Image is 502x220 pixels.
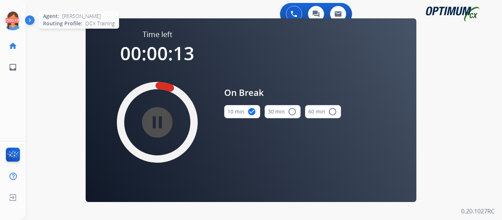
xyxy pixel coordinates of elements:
span: Time left [143,29,172,40]
span: OCX Training [85,20,115,27]
mat-icon: radio_button_unchecked [328,107,337,116]
p: 0.20.1027RC [461,207,495,216]
button: 10 min [224,105,260,118]
button: 30 min [265,105,301,118]
span: Routing Profile: [43,20,82,27]
mat-icon: home [8,42,17,50]
span: On Break [224,86,341,99]
span: [PERSON_NAME] [62,12,101,20]
span: 00:00:13 [120,41,194,66]
mat-icon: check_circle [247,107,256,116]
mat-icon: inbox [8,63,17,72]
mat-icon: radio_button_unchecked [288,107,297,116]
mat-icon: pause_circle_filled [153,118,162,127]
button: 60 min [305,105,341,118]
span: Agent: [43,12,59,20]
